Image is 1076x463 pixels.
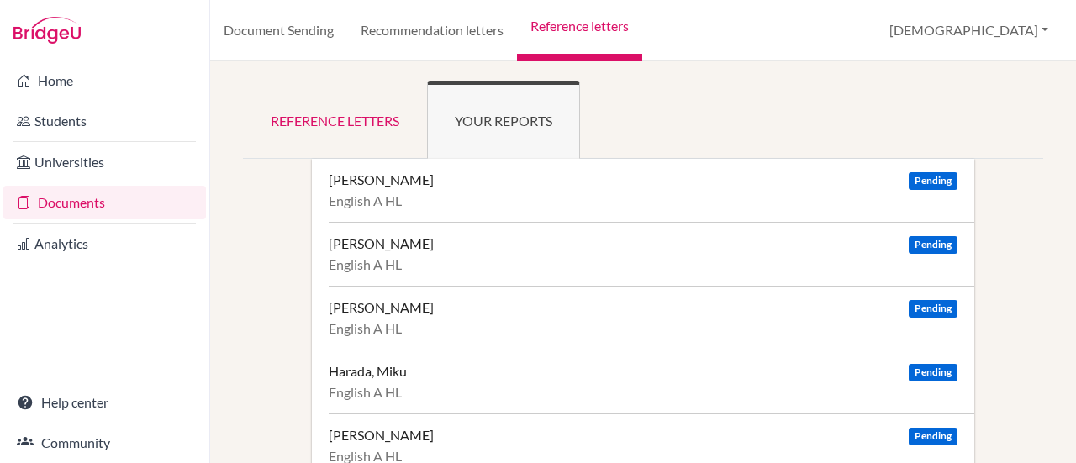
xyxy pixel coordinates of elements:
a: Community [3,426,206,460]
a: Help center [3,386,206,419]
div: Harada, Miku [329,363,407,380]
div: [PERSON_NAME] [329,235,434,252]
a: Universities [3,145,206,179]
img: Bridge-U [13,17,81,44]
a: Your reports [427,81,580,159]
div: English A HL [329,256,957,273]
button: [DEMOGRAPHIC_DATA] [882,14,1056,46]
div: [PERSON_NAME] [329,171,434,188]
a: Students [3,104,206,138]
a: [PERSON_NAME] Pending English A HL [329,286,974,350]
div: English A HL [329,384,957,401]
span: Pending [909,428,957,445]
a: Harada, Miku Pending English A HL [329,350,974,413]
a: Home [3,64,206,97]
div: [PERSON_NAME] [329,299,434,316]
a: Reference letters [243,81,427,159]
a: Analytics [3,227,206,260]
span: Pending [909,172,957,190]
div: English A HL [329,192,957,209]
a: [PERSON_NAME] Pending English A HL [329,159,974,222]
a: [PERSON_NAME] Pending English A HL [329,222,974,286]
div: [PERSON_NAME] [329,427,434,444]
span: Pending [909,364,957,381]
span: Pending [909,236,957,254]
span: Pending [909,300,957,318]
a: Documents [3,186,206,219]
div: English A HL [329,320,957,337]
